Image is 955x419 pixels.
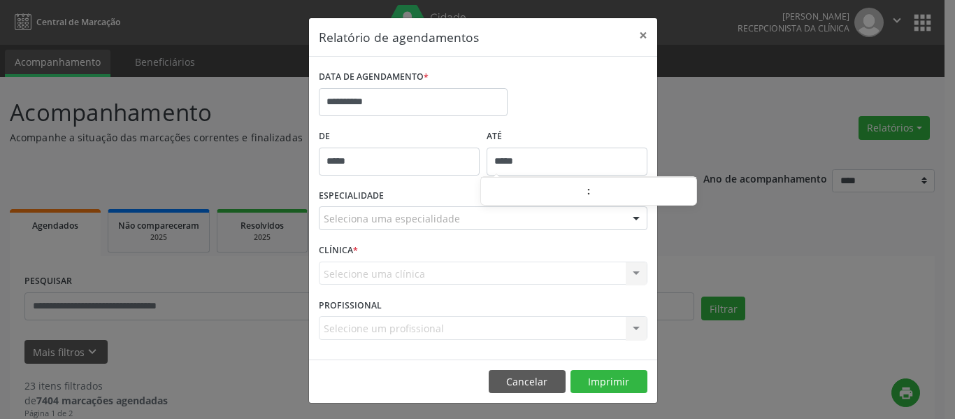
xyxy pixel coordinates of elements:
span: : [587,177,591,205]
label: ESPECIALIDADE [319,185,384,207]
label: CLÍNICA [319,240,358,262]
button: Imprimir [570,370,647,394]
button: Cancelar [489,370,566,394]
label: PROFISSIONAL [319,294,382,316]
button: Close [629,18,657,52]
label: DATA DE AGENDAMENTO [319,66,429,88]
label: ATÉ [487,126,647,148]
label: De [319,126,480,148]
input: Hour [481,178,587,206]
h5: Relatório de agendamentos [319,28,479,46]
span: Seleciona uma especialidade [324,211,460,226]
input: Minute [591,178,696,206]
